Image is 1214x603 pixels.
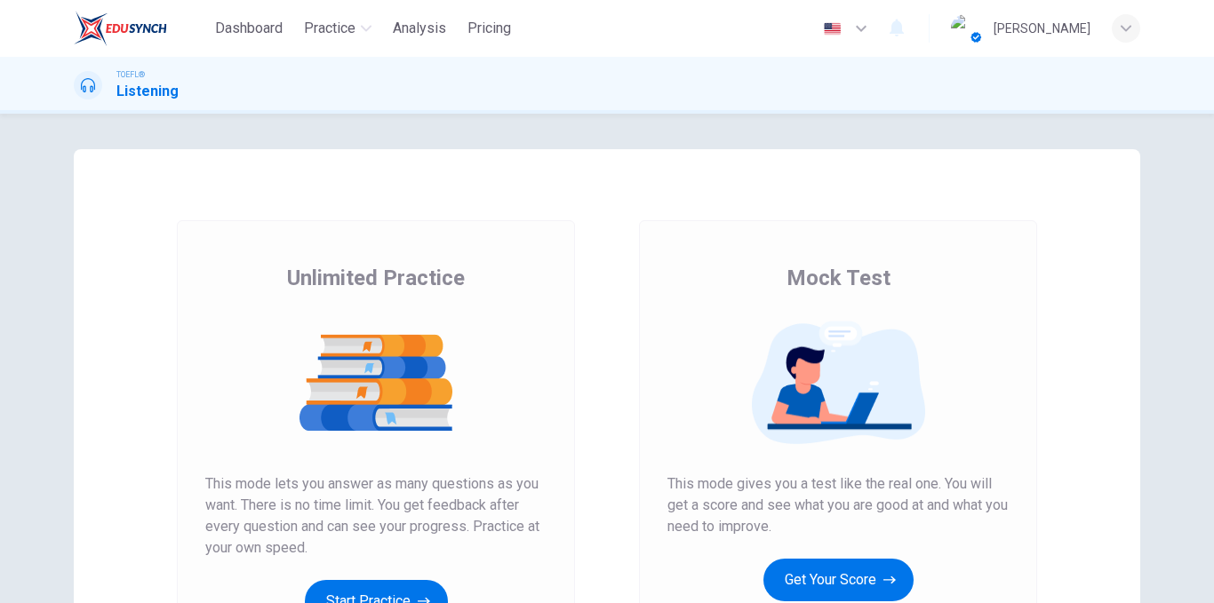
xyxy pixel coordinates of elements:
[1154,543,1196,585] iframe: Intercom live chat
[74,11,167,46] img: EduSynch logo
[116,68,145,81] span: TOEFL®
[667,473,1009,537] span: This mode gives you a test like the real one. You will get a score and see what you are good at a...
[787,264,891,292] span: Mock Test
[951,14,979,43] img: Profile picture
[994,18,1090,39] div: [PERSON_NAME]
[386,12,453,44] button: Analysis
[304,18,355,39] span: Practice
[393,18,446,39] span: Analysis
[460,12,518,44] button: Pricing
[297,12,379,44] button: Practice
[821,22,843,36] img: en
[763,559,914,601] button: Get Your Score
[287,264,465,292] span: Unlimited Practice
[74,11,208,46] a: EduSynch logo
[116,81,179,102] h1: Listening
[215,18,283,39] span: Dashboard
[205,473,547,559] span: This mode lets you answer as many questions as you want. There is no time limit. You get feedback...
[467,18,511,39] span: Pricing
[208,12,290,44] button: Dashboard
